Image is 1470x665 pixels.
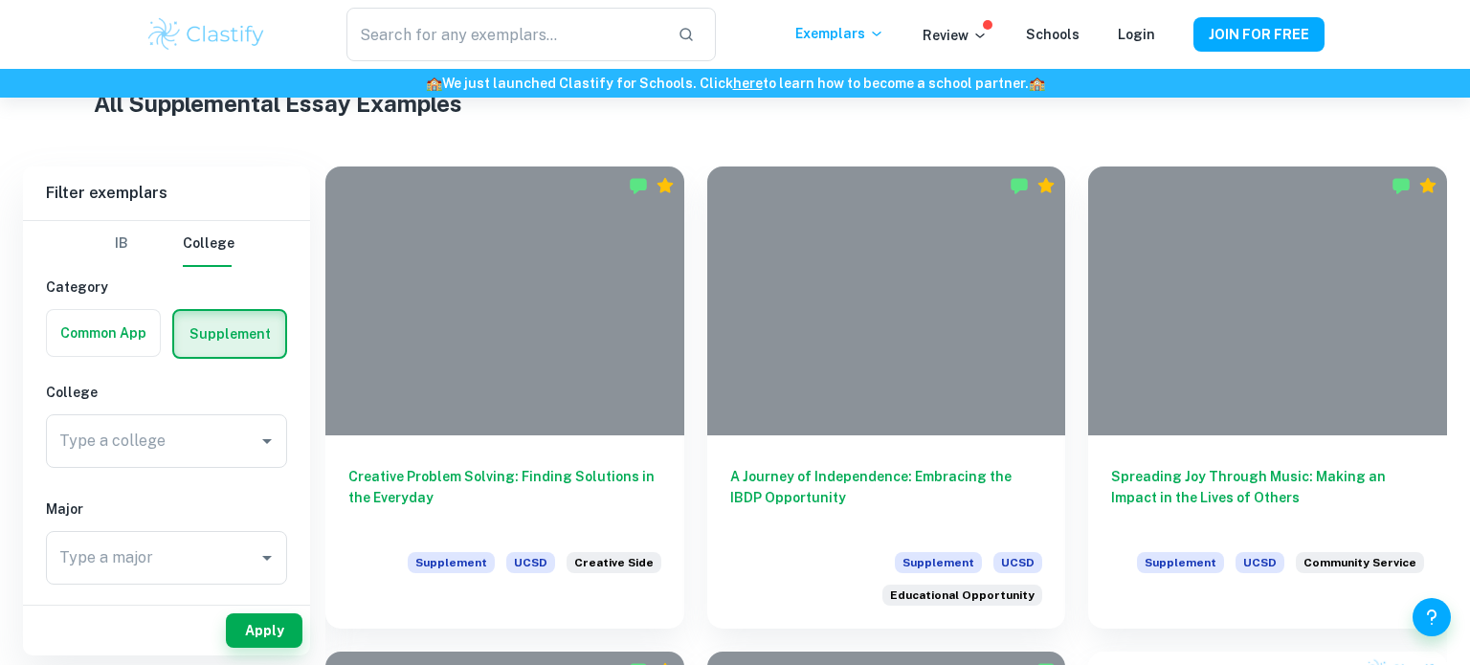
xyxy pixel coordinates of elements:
h6: Spreading Joy Through Music: Making an Impact in the Lives of Others [1111,466,1424,529]
h6: Category [46,277,287,298]
span: Community Service [1303,554,1416,571]
img: Clastify logo [145,15,267,54]
button: Open [254,428,280,454]
button: JOIN FOR FREE [1193,17,1325,52]
h6: Major [46,499,287,520]
button: Supplement [174,311,285,357]
h6: College [46,382,287,403]
span: UCSD [993,552,1042,573]
a: Creative Problem Solving: Finding Solutions in the EverydaySupplementUCSDEvery person has a creat... [325,166,684,629]
img: Marked [1010,176,1029,195]
div: Describe how you have taken advantage of a significant educational opportunity or worked to overc... [882,585,1042,606]
h6: Creative Problem Solving: Finding Solutions in the Everyday [348,466,661,529]
a: Schools [1026,27,1080,42]
img: Marked [1392,176,1411,195]
span: Educational Opportunity [890,587,1035,604]
a: here [733,76,763,91]
div: What have you done to make your school or your community a better place? [1296,552,1424,585]
div: Filter type choice [99,221,234,267]
a: Spreading Joy Through Music: Making an Impact in the Lives of OthersSupplementUCSDWhat have you d... [1088,166,1447,629]
h6: A Journey of Independence: Embracing the IBDP Opportunity [730,466,1043,529]
button: Help and Feedback [1413,598,1451,636]
a: A Journey of Independence: Embracing the IBDP OpportunitySupplementUCSDDescribe how you have take... [707,166,1066,629]
button: IB [99,221,145,267]
span: Supplement [408,552,495,573]
p: Review [923,25,988,46]
input: Search for any exemplars... [346,8,662,61]
div: Premium [1418,176,1437,195]
span: 🏫 [1029,76,1045,91]
a: Login [1118,27,1155,42]
button: Common App [47,310,160,356]
span: UCSD [506,552,555,573]
span: UCSD [1236,552,1284,573]
span: Supplement [895,552,982,573]
p: Exemplars [795,23,884,44]
div: Premium [656,176,675,195]
button: Apply [226,613,302,648]
h1: All Supplemental Essay Examples [94,86,1375,121]
span: Creative Side [574,554,654,571]
h6: We just launched Clastify for Schools. Click to learn how to become a school partner. [4,73,1466,94]
div: Every person has a creative side, and it can be expressed in many ways: problem solving, original... [567,552,661,585]
button: Open [254,544,280,571]
div: Premium [1036,176,1056,195]
button: College [183,221,234,267]
span: Supplement [1137,552,1224,573]
span: 🏫 [426,76,442,91]
img: Marked [629,176,648,195]
h6: Filter exemplars [23,166,310,220]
